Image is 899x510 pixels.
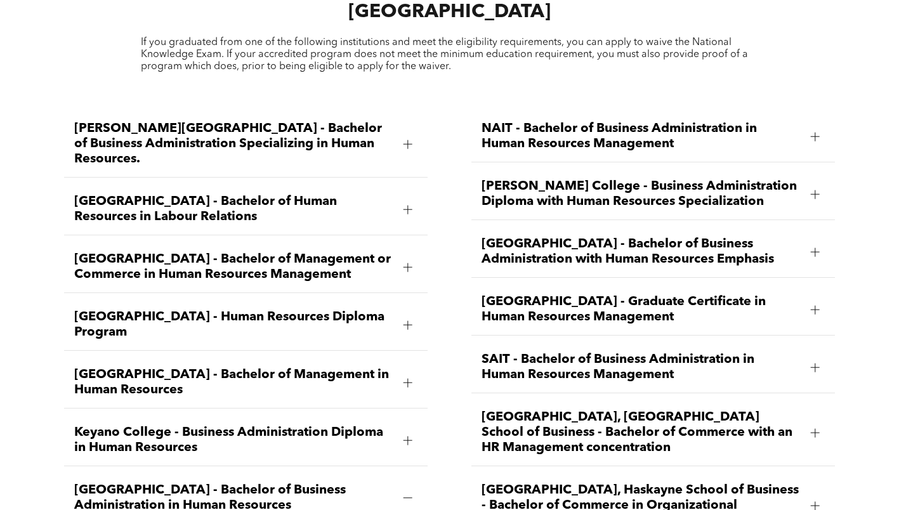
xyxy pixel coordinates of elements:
span: [GEOGRAPHIC_DATA] - Graduate Certificate in Human Resources Management [482,294,801,325]
span: NAIT - Bachelor of Business Administration in Human Resources Management [482,121,801,152]
span: [GEOGRAPHIC_DATA] - Human Resources Diploma Program [74,310,393,340]
span: [GEOGRAPHIC_DATA], [GEOGRAPHIC_DATA] School of Business - Bachelor of Commerce with an HR Managem... [482,410,801,455]
span: Keyano College - Business Administration Diploma in Human Resources [74,425,393,455]
span: [GEOGRAPHIC_DATA] - Bachelor of Management or Commerce in Human Resources Management [74,252,393,282]
span: [PERSON_NAME][GEOGRAPHIC_DATA] - Bachelor of Business Administration Specializing in Human Resour... [74,121,393,167]
span: [GEOGRAPHIC_DATA] - Bachelor of Human Resources in Labour Relations [74,194,393,225]
span: [GEOGRAPHIC_DATA] - Bachelor of Management in Human Resources [74,367,393,398]
span: [PERSON_NAME] College - Business Administration Diploma with Human Resources Specialization [482,179,801,209]
span: If you graduated from one of the following institutions and meet the eligibility requirements, yo... [141,37,748,72]
span: SAIT - Bachelor of Business Administration in Human Resources Management [482,352,801,383]
span: [GEOGRAPHIC_DATA] - Bachelor of Business Administration with Human Resources Emphasis [482,237,801,267]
